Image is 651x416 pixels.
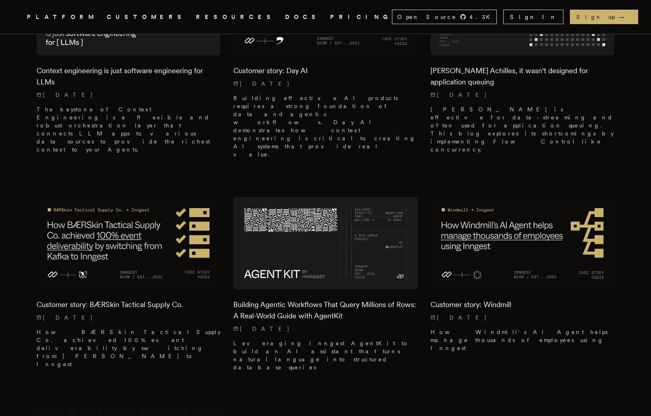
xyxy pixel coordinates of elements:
[469,13,495,21] span: 4.3 K
[431,65,615,88] h2: [PERSON_NAME] Achilles, it wasn't designed for application queuing
[233,65,418,76] h2: Customer story: Day AI
[233,80,418,88] p: [DATE]
[37,314,221,322] p: [DATE]
[503,10,563,24] a: Sign In
[37,105,221,154] p: The keystone of Context Engineering is a flexible and robust orchestration layer that connects LL...
[618,13,632,21] span: →
[285,12,320,22] a: DOCS
[431,197,615,358] a: Featured image for Customer story: Windmill blog postCustomer story: Windmill[DATE] How Windmill'...
[233,299,418,322] h2: Building Agentic Workflows That Query Millions of Rows: A Real-World Guide with AgentKit
[37,328,221,368] p: How BÆRSkin Tactical Supply Co. achieved 100% event deliverability by switching from [PERSON_NAME...
[27,12,97,22] button: PLATFORM
[431,299,615,310] h2: Customer story: Windmill
[37,197,221,289] img: Featured image for Customer story: BÆRSkin Tactical Supply Co. blog post
[233,94,418,158] p: Building effective AI products requires a strong foundation of data and agentic workflows. Day AI...
[196,12,276,22] button: RESOURCES
[431,91,615,99] p: [DATE]
[37,91,221,99] p: [DATE]
[37,65,221,88] h2: Context engineering is just software engineering for LLMs
[330,12,392,22] a: PRICING
[233,339,418,371] p: Leveraging Inngest AgentKit to build an AI assistant that turns natural language into structured ...
[107,12,186,22] a: CUSTOMERS
[233,197,418,289] img: Featured image for Building Agentic Workflows That Query Millions of Rows: A Real-World Guide wit...
[397,13,457,21] span: Open Source
[431,105,615,154] p: [PERSON_NAME] is effective for data-streaming and often used for application queuing. This blog e...
[431,197,615,289] img: Featured image for Customer story: Windmill blog post
[37,299,221,310] h2: Customer story: BÆRSkin Tactical Supply Co.
[570,10,638,24] a: Sign up
[431,328,615,352] p: How Windmill's AI Agent helps manage thousands of employees using Inngest
[233,325,418,333] p: [DATE]
[431,314,615,322] p: [DATE]
[233,197,418,377] a: Featured image for Building Agentic Workflows That Query Millions of Rows: A Real-World Guide wit...
[37,197,221,374] a: Featured image for Customer story: BÆRSkin Tactical Supply Co. blog postCustomer story: BÆRSkin T...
